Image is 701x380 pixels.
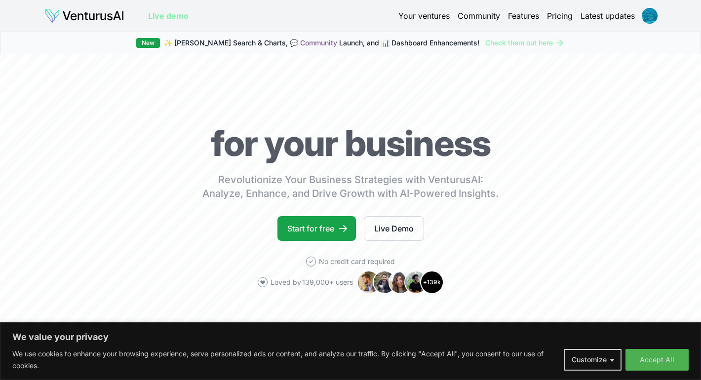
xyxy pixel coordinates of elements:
[164,38,479,48] span: ✨ [PERSON_NAME] Search & Charts, 💬 Launch, and 📊 Dashboard Enhancements!
[642,8,658,24] img: ACg8ocInlgaEr8rFBcxQmS1AG-jV9xT_k7EqrELLJf3WsQEeXvqKHcOY=s96-c
[364,216,424,241] a: Live Demo
[547,10,573,22] a: Pricing
[44,8,124,24] img: logo
[373,270,396,294] img: Avatar 2
[12,348,556,372] p: We use cookies to enhance your browsing experience, serve personalized ads or content, and analyz...
[458,10,500,22] a: Community
[564,349,622,371] button: Customize
[148,10,189,22] a: Live demo
[136,38,160,48] div: New
[389,270,412,294] img: Avatar 3
[300,38,337,47] a: Community
[277,216,356,241] a: Start for free
[485,38,565,48] a: Check them out here
[508,10,539,22] a: Features
[581,10,635,22] a: Latest updates
[398,10,450,22] a: Your ventures
[357,270,381,294] img: Avatar 1
[12,331,689,343] p: We value your privacy
[625,349,689,371] button: Accept All
[404,270,428,294] img: Avatar 4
